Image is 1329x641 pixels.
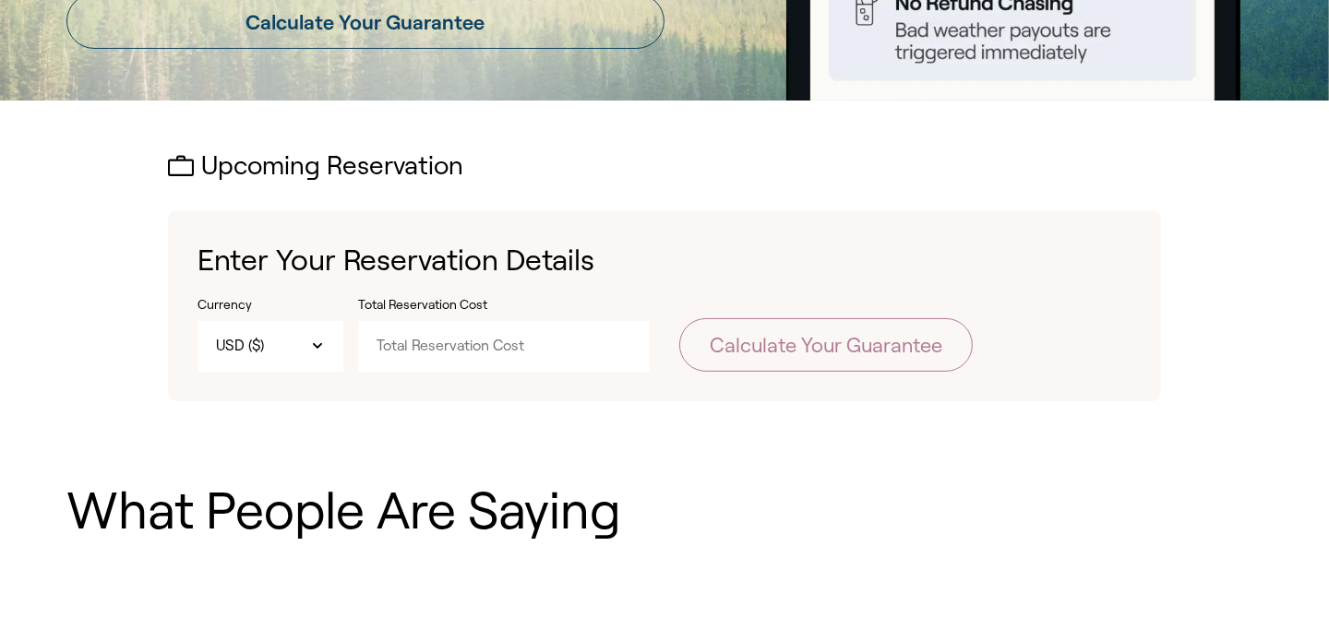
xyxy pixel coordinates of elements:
[679,318,973,372] button: Calculate Your Guarantee
[216,336,264,356] span: USD ($)
[168,152,1161,181] h2: Upcoming Reservation
[198,296,343,315] label: Currency
[198,240,1131,281] h1: Enter Your Reservation Details
[66,482,1263,540] h1: What People Are Saying
[358,296,543,315] label: Total Reservation Cost
[358,321,650,371] input: Total Reservation Cost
